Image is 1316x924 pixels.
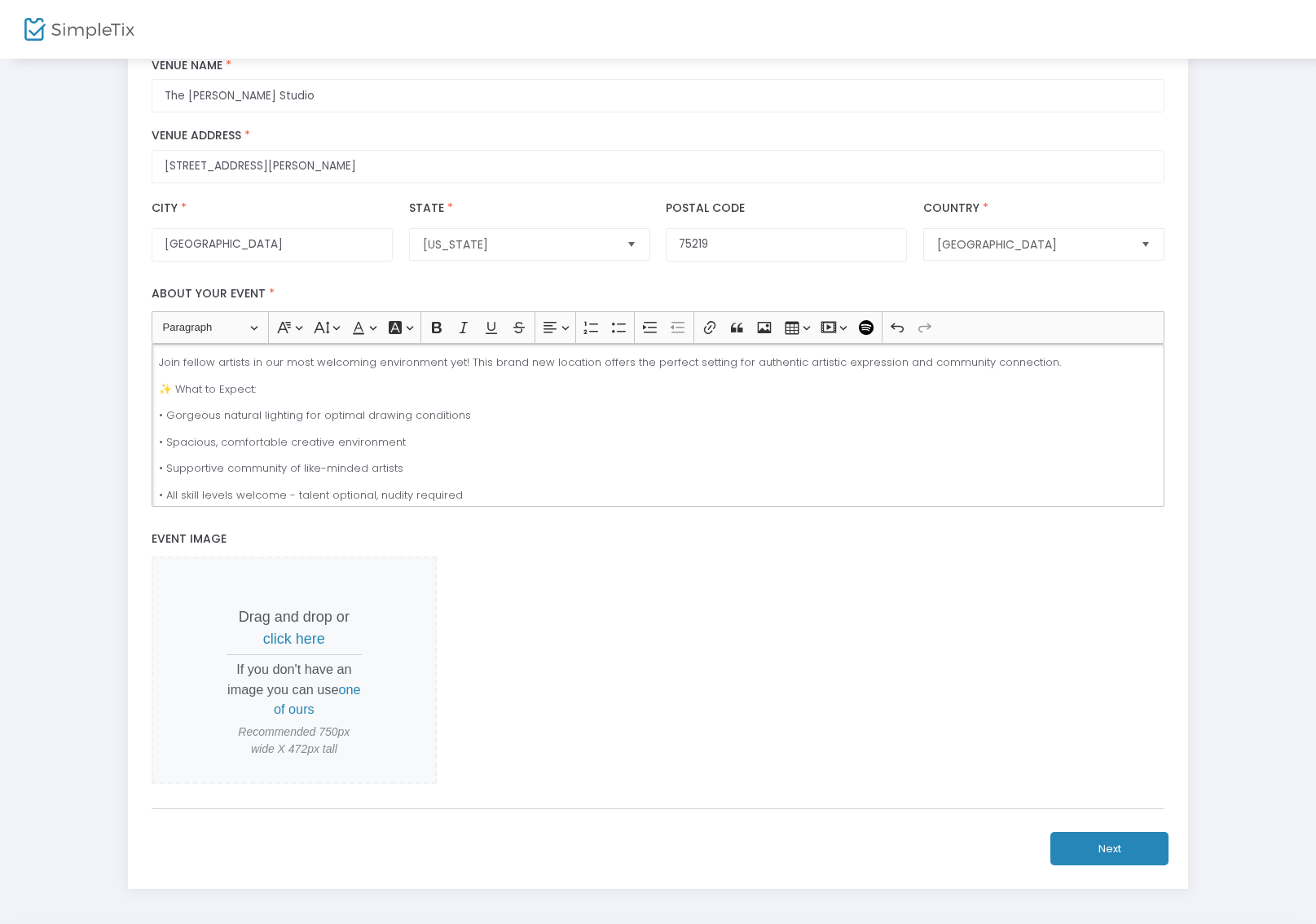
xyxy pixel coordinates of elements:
[159,487,1158,504] p: • All skill levels welcome - talent optional, nudity required
[143,278,1173,311] label: About your event
[152,344,1164,507] div: Rich Text Editor, main
[163,318,248,337] span: Paragraph
[620,229,643,260] button: Select
[937,236,1128,253] span: [GEOGRAPHIC_DATA]
[152,79,1164,112] input: What is the name of this venue?
[159,434,1158,451] p: • Spacious, comfortable creative environment
[156,315,266,341] button: Paragraph
[263,631,325,647] span: click here
[1134,229,1157,260] button: Select
[152,129,1164,143] label: Venue Address
[152,311,1164,344] div: Editor toolbar
[152,200,190,217] label: City
[409,200,456,217] label: State
[159,407,1158,424] p: • Gorgeous natural lighting for optimal drawing conditions
[152,150,1164,183] input: Where will the event be taking place?
[152,530,227,547] span: Event Image
[159,381,1158,398] p: ✨ What to Expect:
[152,228,393,262] input: City
[923,200,992,217] label: Country
[1050,832,1169,865] button: Next
[227,659,362,719] p: If you don't have an image you can use
[159,354,1158,371] p: Join fellow artists in our most welcoming environment yet! This brand new location offers the per...
[227,606,362,650] p: Drag and drop or
[152,59,1164,73] label: Venue Name
[159,460,1158,477] p: • Supportive community of like-minded artists
[227,724,362,758] span: Recommended 750px wide X 472px tall
[423,236,614,253] span: [US_STATE]
[666,200,745,217] label: Postal Code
